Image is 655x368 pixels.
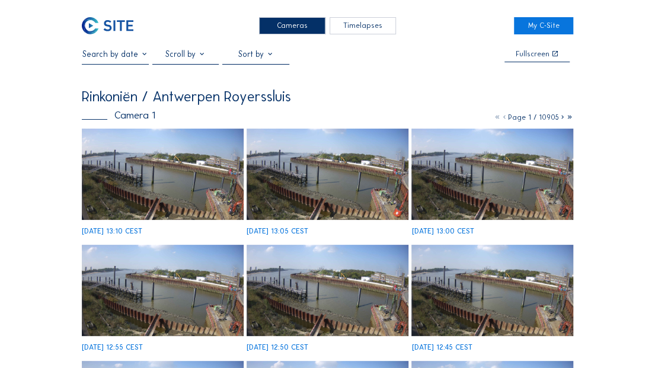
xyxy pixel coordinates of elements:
[411,245,573,336] img: image_53484104
[82,228,142,235] div: [DATE] 13:10 CEST
[82,49,149,59] input: Search by date 󰅀
[82,129,243,220] img: image_53484722
[247,228,308,235] div: [DATE] 13:05 CEST
[247,129,408,220] img: image_53484646
[247,245,408,336] img: image_53484176
[247,344,308,351] div: [DATE] 12:50 CEST
[411,344,472,351] div: [DATE] 12:45 CEST
[82,344,143,351] div: [DATE] 12:55 CEST
[514,17,573,34] a: My C-Site
[82,111,155,121] div: Camera 1
[82,17,133,34] img: C-SITE Logo
[411,129,573,220] img: image_53484478
[508,113,559,121] span: Page 1 / 10905
[330,17,397,34] div: Timelapses
[411,228,474,235] div: [DATE] 13:00 CEST
[82,89,291,104] div: Rinkoniën / Antwerpen Royerssluis
[516,50,549,57] div: Fullscreen
[259,17,326,34] div: Cameras
[82,245,243,336] img: image_53484323
[82,17,140,34] a: C-SITE Logo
